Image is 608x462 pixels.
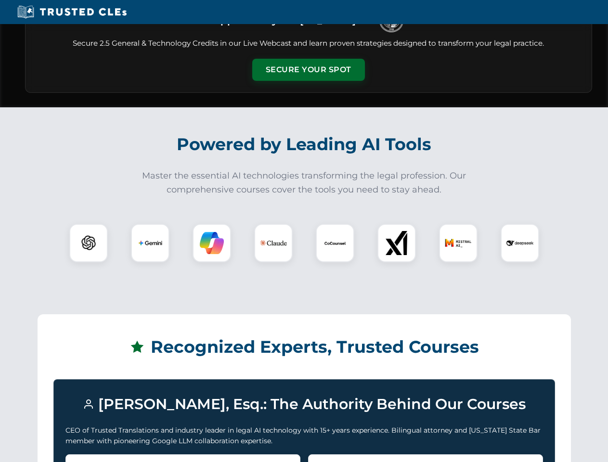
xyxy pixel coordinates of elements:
[14,5,129,19] img: Trusted CLEs
[316,224,354,262] div: CoCounsel
[53,330,555,364] h2: Recognized Experts, Trusted Courses
[131,224,169,262] div: Gemini
[377,224,416,262] div: xAI
[200,231,224,255] img: Copilot Logo
[136,169,473,197] p: Master the essential AI technologies transforming the legal profession. Our comprehensive courses...
[439,224,478,262] div: Mistral AI
[65,391,543,417] h3: [PERSON_NAME], Esq.: The Authority Behind Our Courses
[75,229,103,257] img: ChatGPT Logo
[65,425,543,447] p: CEO of Trusted Translations and industry leader in legal AI technology with 15+ years experience....
[501,224,539,262] div: DeepSeek
[37,38,580,49] p: Secure 2.5 General & Technology Credits in our Live Webcast and learn proven strategies designed ...
[254,224,293,262] div: Claude
[323,231,347,255] img: CoCounsel Logo
[252,59,365,81] button: Secure Your Spot
[385,231,409,255] img: xAI Logo
[38,128,571,161] h2: Powered by Leading AI Tools
[69,224,108,262] div: ChatGPT
[138,231,162,255] img: Gemini Logo
[445,230,472,257] img: Mistral AI Logo
[260,230,287,257] img: Claude Logo
[506,230,533,257] img: DeepSeek Logo
[193,224,231,262] div: Copilot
